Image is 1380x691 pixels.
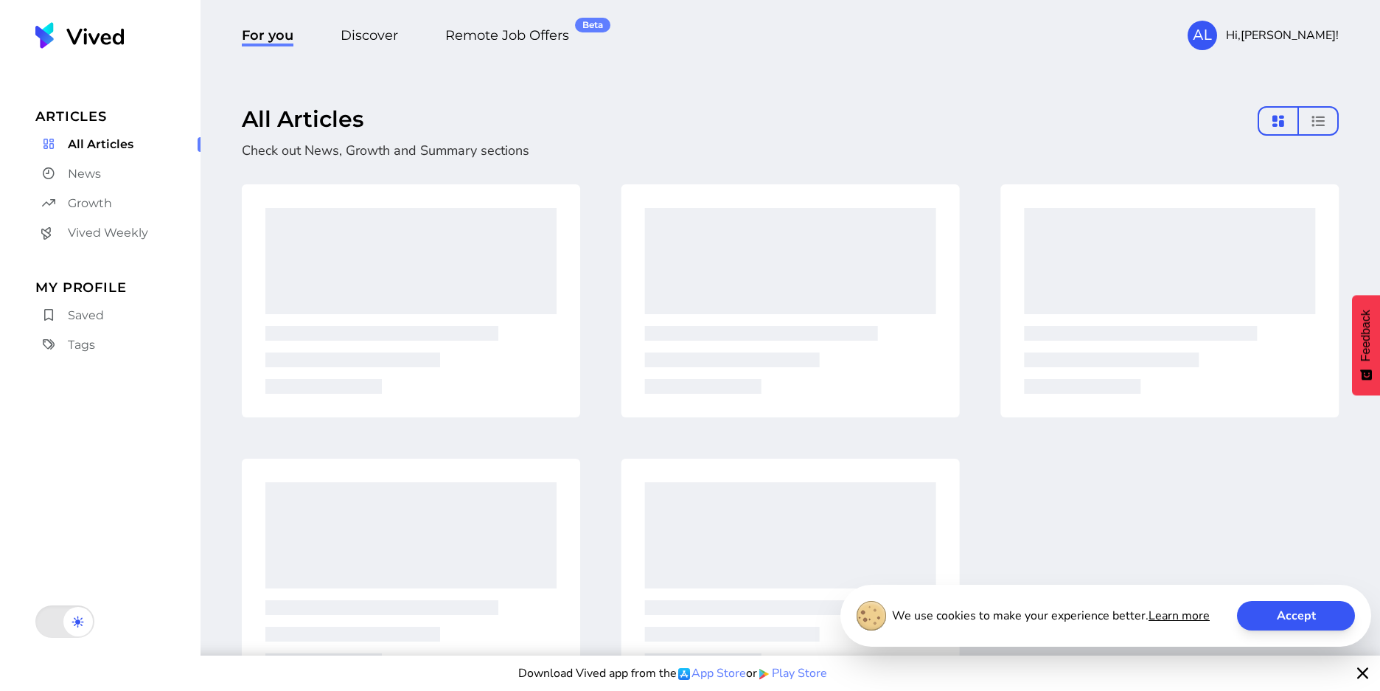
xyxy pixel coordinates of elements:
span: Growth [68,195,112,212]
a: Learn more [1149,607,1210,625]
p: Check out News, Growth and Summary sections [242,140,1268,161]
span: Vived Weekly [68,224,148,242]
a: Tags [35,333,201,357]
span: Tags [68,336,95,354]
a: Remote Job OffersBeta [445,25,569,46]
a: News [35,162,201,186]
a: App Store [677,664,746,682]
span: For you [242,27,293,46]
button: ALHi,[PERSON_NAME]! [1188,21,1339,50]
button: Accept [1237,601,1355,631]
span: Hi, [PERSON_NAME] ! [1226,27,1339,44]
div: We use cookies to make your experience better. [840,585,1371,647]
span: Discover [341,27,398,46]
span: Articles [35,106,201,127]
button: masonry layout [1258,106,1299,136]
span: All Articles [68,136,133,153]
button: Feedback - Show survey [1352,295,1380,395]
a: Growth [35,192,201,215]
a: All Articles [35,133,201,156]
a: For you [242,25,293,46]
span: Saved [68,307,104,324]
h1: All Articles [242,106,363,133]
a: Play Store [757,664,827,682]
a: Discover [341,25,398,46]
div: Beta [575,18,610,32]
span: Remote Job Offers [445,27,569,46]
div: AL [1188,21,1217,50]
a: Vived Weekly [35,221,201,245]
a: Saved [35,304,201,327]
img: Vived [35,22,124,49]
span: Feedback [1359,310,1373,361]
span: My Profile [35,277,201,298]
button: compact layout [1299,106,1339,136]
span: News [68,165,101,183]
